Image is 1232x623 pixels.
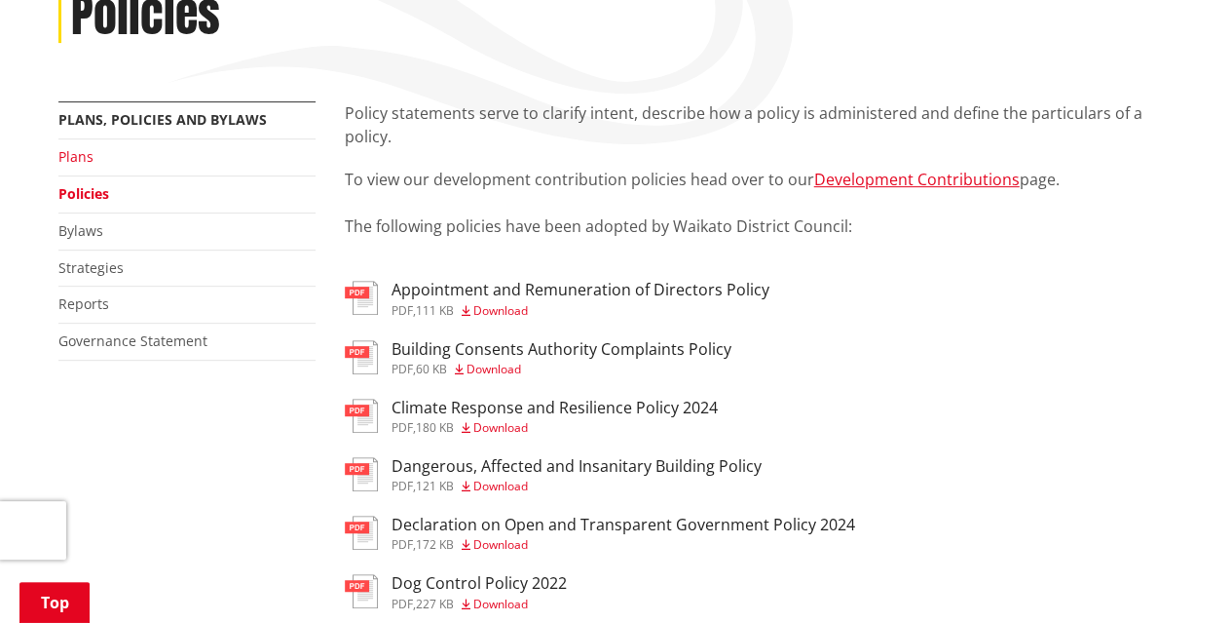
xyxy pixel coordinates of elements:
a: Bylaws [58,221,103,240]
p: Policy statements serve to clarify intent, describe how a policy is administered and define the p... [345,101,1175,148]
a: Development Contributions [814,169,1020,190]
span: pdf [392,361,413,377]
img: document-pdf.svg [345,574,378,608]
span: pdf [392,478,413,494]
div: , [392,539,855,551]
a: Strategies [58,258,124,277]
a: Declaration on Open and Transparent Government Policy 2024 pdf,172 KB Download [345,516,855,551]
span: pdf [392,596,413,612]
a: Reports [58,294,109,313]
span: Download [473,536,528,553]
img: document-pdf.svg [345,340,378,374]
span: Download [473,419,528,436]
span: 172 KB [416,536,454,553]
img: document-pdf.svg [345,516,378,550]
span: pdf [392,536,413,553]
h3: Climate Response and Resilience Policy 2024 [392,399,718,417]
h3: Building Consents Authority Complaints Policy [392,340,731,359]
h3: Dog Control Policy 2022 [392,574,567,593]
span: 111 KB [416,302,454,319]
span: 121 KB [416,478,454,494]
a: Climate Response and Resilience Policy 2024 pdf,180 KB Download [345,399,718,434]
h3: Dangerous, Affected and Insanitary Building Policy [392,457,762,476]
span: 180 KB [416,419,454,436]
div: , [392,364,731,375]
a: Building Consents Authority Complaints Policy pdf,60 KB Download [345,340,731,375]
p: To view our development contribution policies head over to our page. The following policies have ... [345,168,1175,261]
span: pdf [392,302,413,319]
span: Download [467,361,521,377]
h3: Declaration on Open and Transparent Government Policy 2024 [392,516,855,534]
div: , [392,422,718,434]
span: Download [473,596,528,612]
a: Top [19,582,90,623]
a: Dog Control Policy 2022 pdf,227 KB Download [345,574,567,609]
img: document-pdf.svg [345,281,378,315]
img: document-pdf.svg [345,399,378,433]
h3: Appointment and Remuneration of Directors Policy [392,281,769,299]
span: 60 KB [416,361,447,377]
span: pdf [392,419,413,436]
a: Appointment and Remuneration of Directors Policy pdf,111 KB Download [345,281,769,316]
a: Policies [58,184,109,203]
div: , [392,481,762,492]
img: document-pdf.svg [345,457,378,491]
a: Dangerous, Affected and Insanitary Building Policy pdf,121 KB Download [345,457,762,492]
span: Download [473,478,528,494]
a: Governance Statement [58,331,207,350]
span: 227 KB [416,596,454,612]
div: , [392,305,769,317]
span: Download [473,302,528,319]
div: , [392,599,567,610]
iframe: Messenger Launcher [1142,541,1213,611]
a: Plans, policies and bylaws [58,110,267,129]
a: Plans [58,147,93,166]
